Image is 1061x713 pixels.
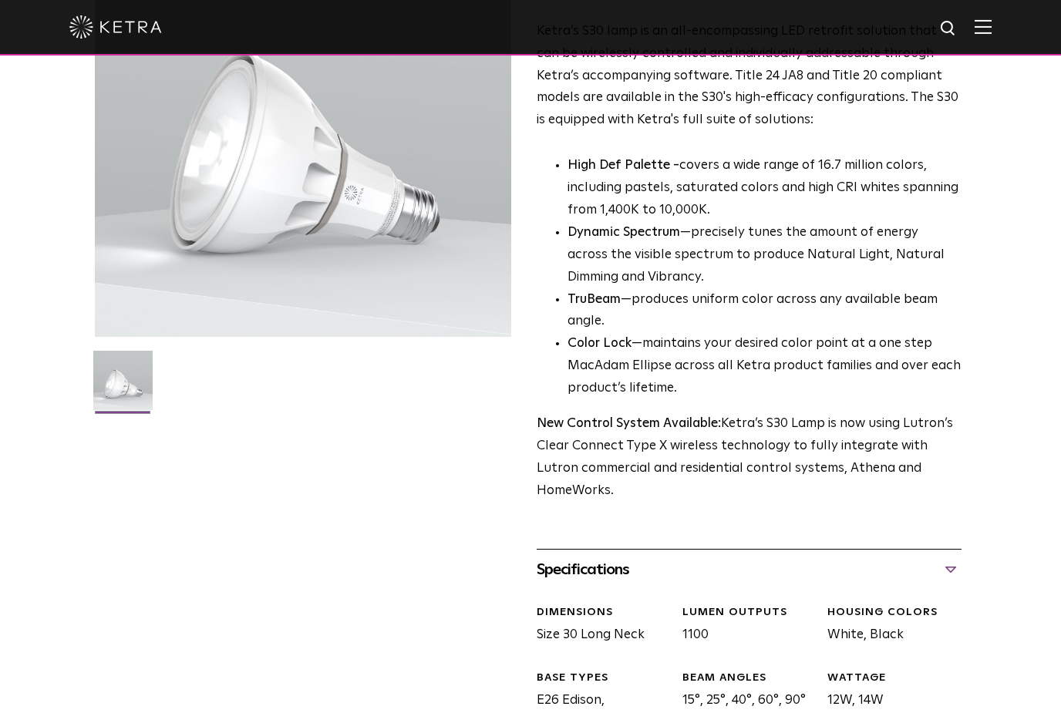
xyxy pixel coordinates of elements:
div: HOUSING COLORS [827,605,962,621]
img: search icon [939,19,958,39]
strong: Color Lock [568,337,632,350]
img: S30-Lamp-Edison-2021-Web-Square [93,351,153,422]
img: ketra-logo-2019-white [69,15,162,39]
div: Size 30 Long Neck [525,605,671,647]
strong: Dynamic Spectrum [568,226,680,239]
strong: High Def Palette - [568,159,679,172]
div: White, Black [816,605,962,647]
p: Ketra’s S30 Lamp is now using Lutron’s Clear Connect Type X wireless technology to fully integrat... [537,413,962,503]
div: LUMEN OUTPUTS [682,605,817,621]
img: Hamburger%20Nav.svg [975,19,992,34]
div: 1100 [671,605,817,647]
strong: TruBeam [568,293,621,306]
li: —maintains your desired color point at a one step MacAdam Ellipse across all Ketra product famili... [568,333,962,400]
div: BEAM ANGLES [682,671,817,686]
div: Specifications [537,557,962,582]
div: BASE TYPES [537,671,671,686]
p: covers a wide range of 16.7 million colors, including pastels, saturated colors and high CRI whit... [568,155,962,222]
span: Ketra’s S30 lamp is an all-encompassing LED retrofit solution that can be wirelessly controlled a... [537,25,958,127]
li: —produces uniform color across any available beam angle. [568,289,962,334]
div: DIMENSIONS [537,605,671,621]
strong: New Control System Available: [537,417,721,430]
div: WATTAGE [827,671,962,686]
li: —precisely tunes the amount of energy across the visible spectrum to produce Natural Light, Natur... [568,222,962,289]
